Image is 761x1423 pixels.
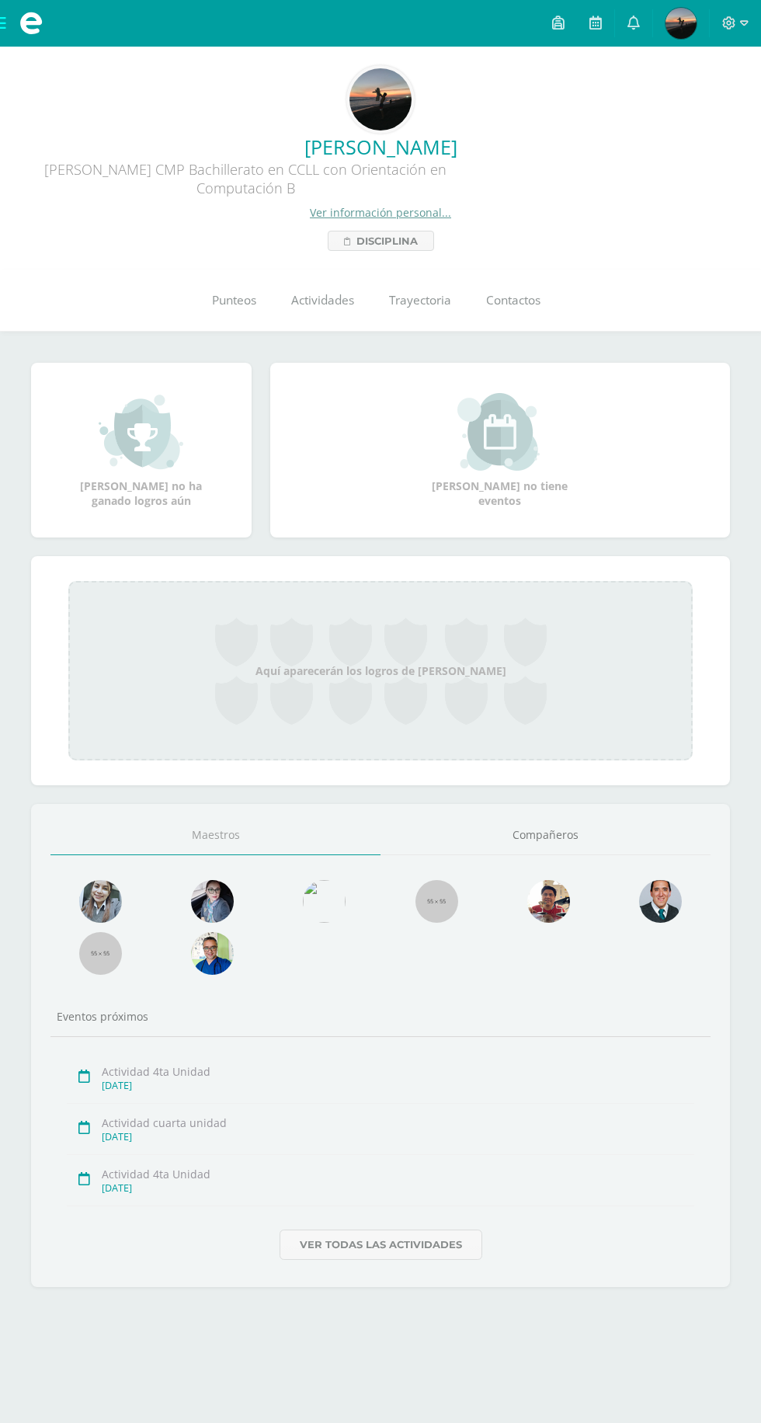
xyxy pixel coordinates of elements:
a: Contactos [468,270,558,332]
span: Actividades [291,292,354,308]
div: Actividad cuarta unidad [102,1115,694,1130]
div: Actividad 4ta Unidad [102,1064,694,1079]
img: 11152eb22ca3048aebc25a5ecf6973a7.png [527,880,570,923]
img: eec80b72a0218df6e1b0c014193c2b59.png [639,880,682,923]
img: b8baad08a0802a54ee139394226d2cf3.png [191,880,234,923]
div: Aquí aparecerán los logros de [PERSON_NAME] [68,581,693,760]
div: [PERSON_NAME] no ha ganado logros aún [64,393,219,508]
span: Disciplina [356,231,418,250]
img: 10741f48bcca31577cbcd80b61dad2f3.png [191,932,234,975]
img: achievement_small.png [99,393,183,471]
div: Actividad 4ta Unidad [102,1167,694,1181]
span: Contactos [486,292,540,308]
img: adda248ed197d478fb388b66fa81bb8e.png [665,8,697,39]
div: [DATE] [102,1079,694,1092]
img: event_small.png [457,393,542,471]
img: 099fb8ebda240be99cd21d2a0e2ec522.png [349,68,412,130]
a: Trayectoria [371,270,468,332]
img: 55x55 [415,880,458,923]
div: [PERSON_NAME] no tiene eventos [422,393,578,508]
span: Punteos [212,292,256,308]
img: c25c8a4a46aeab7e345bf0f34826bacf.png [303,880,346,923]
img: 45bd7986b8947ad7e5894cbc9b781108.png [79,880,122,923]
a: Actividades [273,270,371,332]
a: Ver todas las actividades [280,1230,482,1260]
span: Trayectoria [389,292,451,308]
a: Ver información personal... [310,205,451,220]
a: [PERSON_NAME] [12,134,749,160]
a: Punteos [194,270,273,332]
div: [DATE] [102,1130,694,1143]
img: 55x55 [79,932,122,975]
div: [PERSON_NAME] CMP Bachillerato en CCLL con Orientación en Computación B [12,160,478,205]
div: [DATE] [102,1181,694,1195]
a: Disciplina [328,231,434,251]
a: Maestros [50,816,380,855]
a: Compañeros [380,816,711,855]
div: Eventos próximos [50,1009,711,1024]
